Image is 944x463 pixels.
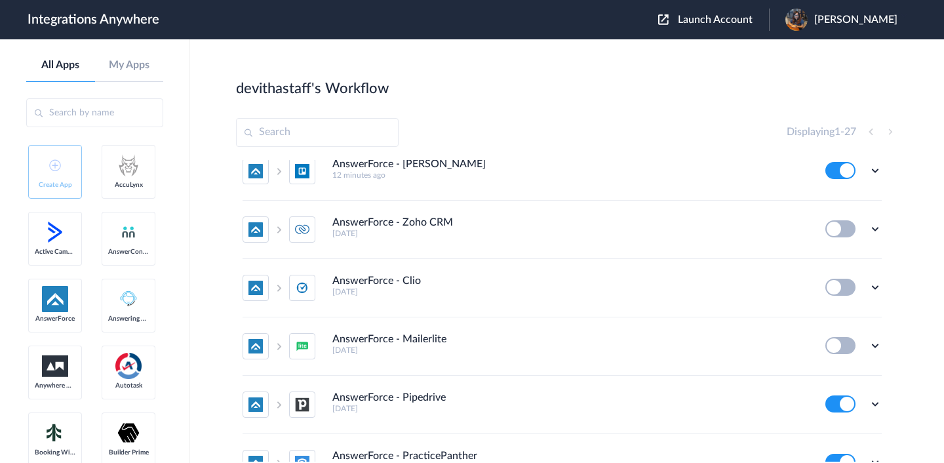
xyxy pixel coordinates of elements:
[108,248,149,256] span: AnswerConnect
[236,80,389,97] h2: devithastaff's Workflow
[678,14,753,25] span: Launch Account
[332,404,808,413] h5: [DATE]
[35,248,75,256] span: Active Campaign
[332,158,486,171] h4: AnswerForce - [PERSON_NAME]
[332,229,808,238] h5: [DATE]
[332,346,808,355] h5: [DATE]
[814,14,897,26] span: [PERSON_NAME]
[236,118,399,147] input: Search
[42,286,68,312] img: af-app-logo.svg
[658,14,669,25] img: launch-acct-icon.svg
[42,355,68,377] img: aww.png
[658,14,769,26] button: Launch Account
[108,449,149,456] span: Builder Prime
[108,382,149,390] span: Autotask
[835,127,840,137] span: 1
[785,9,808,31] img: e4db7c54-6411-45d8-bc14-c4757dbf8512.jpeg
[28,12,159,28] h1: Integrations Anywhere
[332,450,477,462] h4: AnswerForce - PracticePanther
[35,315,75,323] span: AnswerForce
[95,59,164,71] a: My Apps
[35,449,75,456] span: Booking Widget
[108,181,149,189] span: AccuLynx
[42,421,68,445] img: Setmore_Logo.svg
[26,59,95,71] a: All Apps
[115,353,142,379] img: autotask.png
[35,181,75,189] span: Create App
[115,286,142,312] img: Answering_service.png
[332,333,446,346] h4: AnswerForce - Mailerlite
[332,216,453,229] h4: AnswerForce - Zoho CRM
[787,126,856,138] h4: Displaying -
[108,315,149,323] span: Answering Service
[42,219,68,245] img: active-campaign-logo.svg
[121,224,136,240] img: answerconnect-logo.svg
[844,127,856,137] span: 27
[332,287,808,296] h5: [DATE]
[35,382,75,390] span: Anywhere Works
[332,275,421,287] h4: AnswerForce - Clio
[49,159,61,171] img: add-icon.svg
[115,152,142,178] img: acculynx-logo.svg
[332,392,446,404] h4: AnswerForce - Pipedrive
[26,98,163,127] input: Search by name
[332,171,808,180] h5: 12 minutes ago
[115,420,142,446] img: builder-prime-logo.svg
